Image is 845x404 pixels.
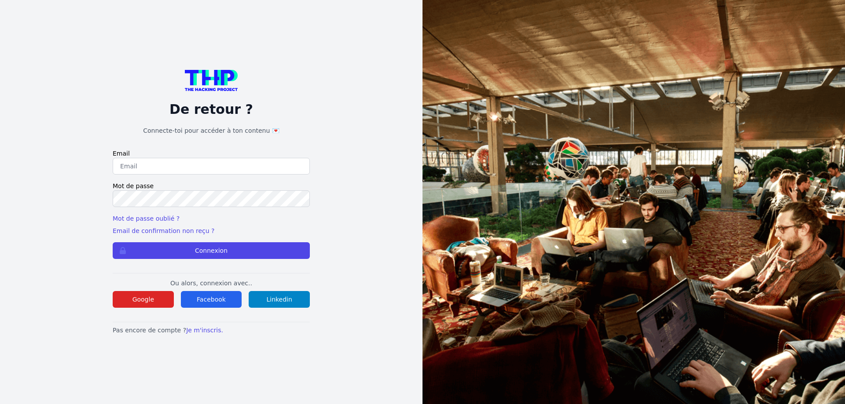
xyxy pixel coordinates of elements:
[249,291,310,308] button: Linkedin
[113,227,214,234] a: Email de confirmation non reçu ?
[181,291,242,308] button: Facebook
[113,326,310,335] p: Pas encore de compte ?
[113,158,310,175] input: Email
[113,215,180,222] a: Mot de passe oublié ?
[113,291,174,308] button: Google
[113,149,310,158] label: Email
[186,327,223,334] a: Je m'inscris.
[113,279,310,288] p: Ou alors, connexion avec..
[113,102,310,117] p: De retour ?
[113,126,310,135] h1: Connecte-toi pour accéder à ton contenu 💌
[185,70,238,91] img: logo
[113,182,310,190] label: Mot de passe
[113,242,310,259] button: Connexion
